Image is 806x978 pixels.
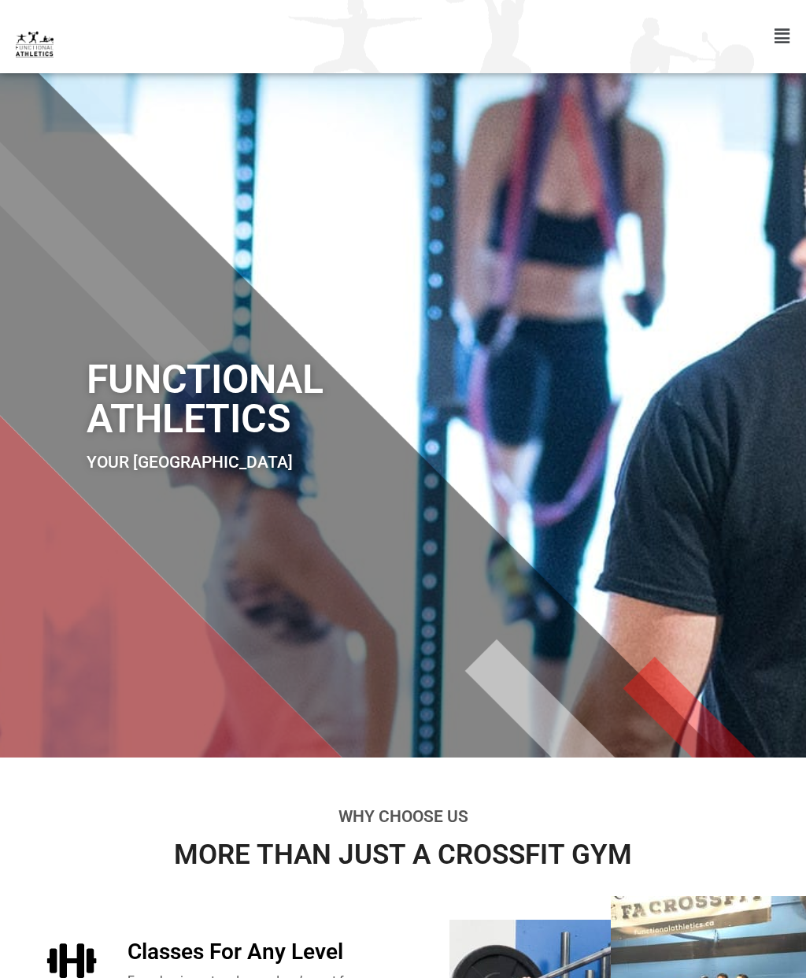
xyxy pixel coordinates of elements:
[87,454,460,471] h2: Your [GEOGRAPHIC_DATA]
[12,809,794,825] h2: Why Choose Us
[12,841,794,869] h3: More than just a crossFit Gym
[87,360,460,439] h1: Functional Athletics
[16,31,54,57] img: default-logo
[16,31,79,57] a: default-logo
[128,941,383,963] h4: Classes For Any Level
